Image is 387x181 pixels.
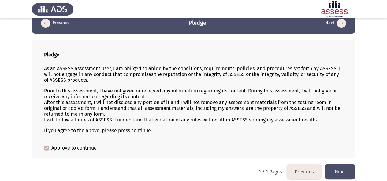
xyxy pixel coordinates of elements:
[44,66,343,83] p: As an ASSESS assessment user, I am obliged to abide by the conditions, requirements, policies, an...
[32,1,73,18] img: Assess Talent Management logo
[44,88,343,123] p: Prior to this assessment, I have not given or received any information regarding its content. Dur...
[259,169,282,175] p: 1 / 1 Pages
[323,18,348,28] button: load next page
[44,52,59,58] b: Pledge
[189,19,206,27] h3: Pledge
[325,164,355,179] button: load next page
[314,1,355,18] img: Assessment logo of ASSESS English Language Assessment (3 Module) (Ba - IB)
[44,128,343,133] p: If you agree to the above, please press continue.
[51,144,97,152] span: Approve to continue
[287,164,322,179] button: load previous page
[39,18,71,28] button: load previous page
